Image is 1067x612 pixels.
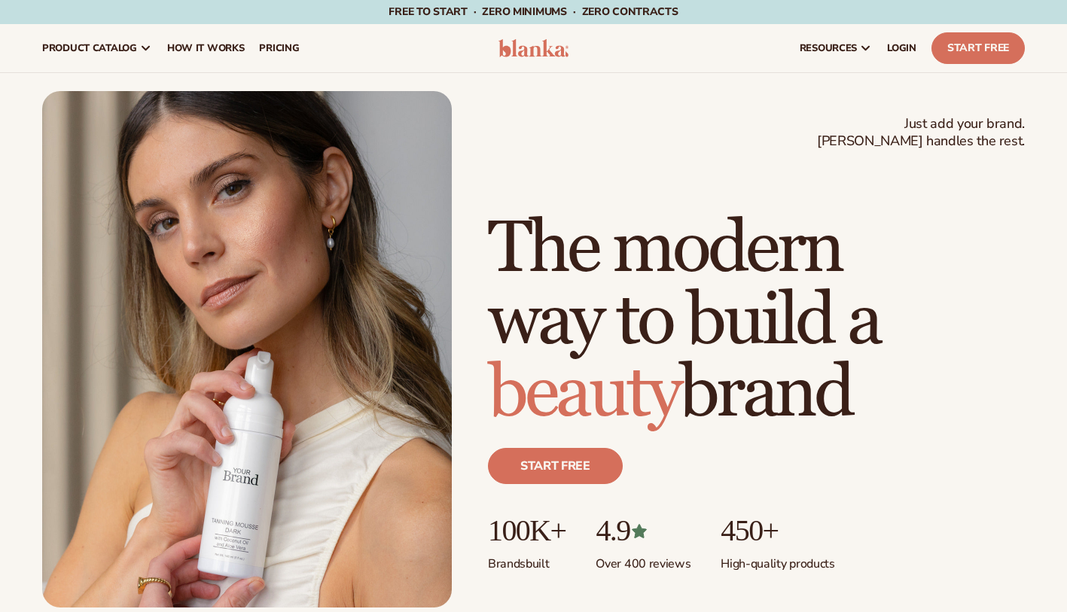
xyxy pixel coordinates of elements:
a: How It Works [160,24,252,72]
img: logo [498,39,569,57]
p: 4.9 [596,514,691,547]
p: Over 400 reviews [596,547,691,572]
span: pricing [259,42,299,54]
a: pricing [252,24,306,72]
span: How It Works [167,42,245,54]
span: Free to start · ZERO minimums · ZERO contracts [389,5,678,19]
span: beauty [488,349,679,437]
a: Start free [488,448,623,484]
img: Female holding tanning mousse. [42,91,452,607]
span: Just add your brand. [PERSON_NAME] handles the rest. [817,115,1025,151]
a: LOGIN [880,24,924,72]
p: 100K+ [488,514,566,547]
span: resources [800,42,857,54]
span: product catalog [42,42,137,54]
a: product catalog [35,24,160,72]
a: resources [792,24,880,72]
p: High-quality products [721,547,834,572]
h1: The modern way to build a brand [488,213,1025,430]
a: Start Free [931,32,1025,64]
p: Brands built [488,547,566,572]
p: 450+ [721,514,834,547]
span: LOGIN [887,42,916,54]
